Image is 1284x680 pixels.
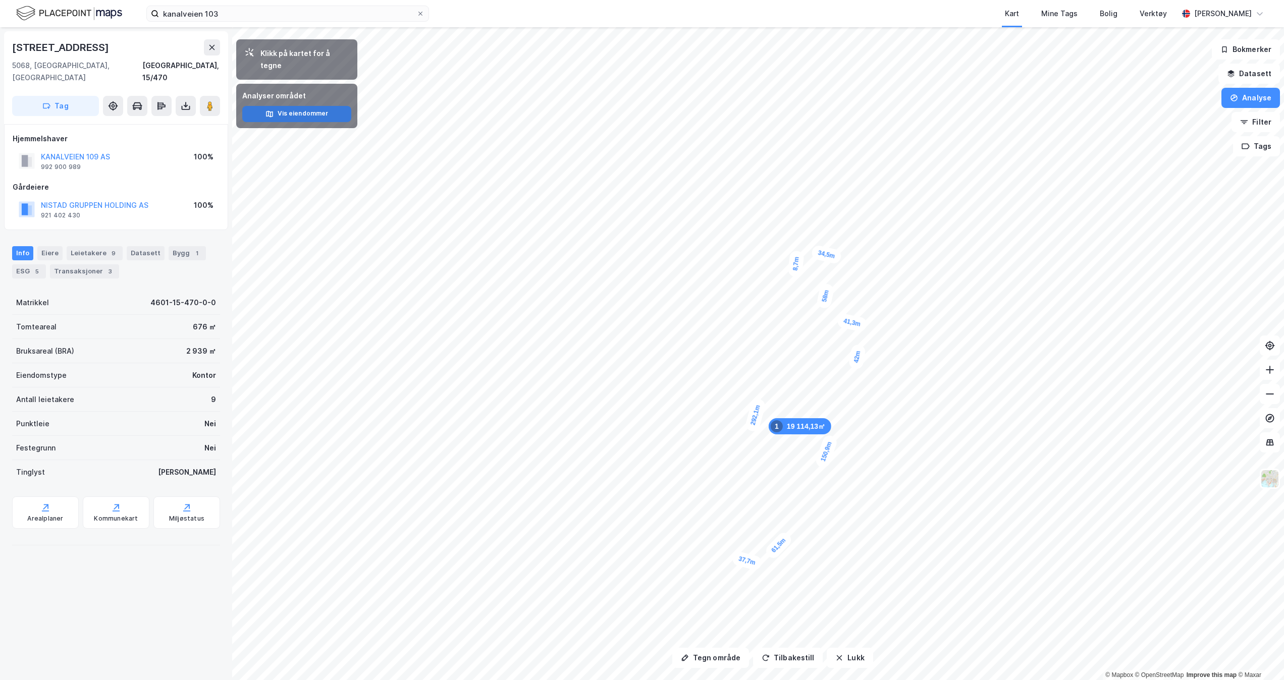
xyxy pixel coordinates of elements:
div: 100% [194,199,213,211]
div: Punktleie [16,418,49,430]
a: OpenStreetMap [1135,671,1184,678]
div: 9 [211,393,216,406]
button: Tag [12,96,99,116]
div: Leietakere [67,246,123,260]
button: Vis eiendommer [242,106,351,122]
div: [STREET_ADDRESS] [12,39,111,55]
div: Map marker [836,313,868,333]
div: Matrikkel [16,297,49,309]
button: Tilbakestill [753,648,823,668]
a: Improve this map [1187,671,1237,678]
div: 5068, [GEOGRAPHIC_DATA], [GEOGRAPHIC_DATA] [12,60,142,84]
div: Map marker [744,398,767,433]
input: Søk på adresse, matrikkel, gårdeiere, leietakere eller personer [159,6,416,21]
div: Bruksareal (BRA) [16,345,74,357]
button: Filter [1232,112,1280,132]
div: Miljøstatus [169,515,204,523]
div: Eiendomstype [16,369,67,381]
div: Nei [204,442,216,454]
div: Map marker [814,434,839,469]
div: 9 [109,248,119,258]
div: Klikk på kartet for å tegne [260,47,349,72]
div: 4601-15-470-0-0 [150,297,216,309]
button: Analyse [1221,88,1280,108]
div: Festegrunn [16,442,56,454]
div: Kommunekart [94,515,138,523]
div: 921 402 430 [41,211,80,219]
div: Antall leietakere [16,393,74,406]
div: ESG [12,264,46,278]
div: Datasett [127,246,165,260]
div: Kart [1005,8,1019,20]
div: Gårdeiere [13,181,220,193]
div: Bolig [1100,8,1117,20]
div: Nei [204,418,216,430]
button: Tegn område [672,648,749,668]
div: Arealplaner [27,515,63,523]
div: 5 [32,266,42,276]
div: 992 900 989 [41,163,81,171]
div: Map marker [848,344,866,370]
iframe: Chat Widget [1234,632,1284,680]
button: Tags [1233,136,1280,156]
div: [PERSON_NAME] [1194,8,1252,20]
div: Map marker [816,282,835,309]
div: Tinglyst [16,466,45,478]
div: Map marker [763,530,793,561]
div: 1 [192,248,202,258]
div: Mine Tags [1041,8,1078,20]
div: Info [12,246,33,260]
button: Datasett [1218,64,1280,84]
div: Map marker [787,250,805,277]
div: Bygg [169,246,206,260]
div: Kontrollprogram for chat [1234,632,1284,680]
a: Mapbox [1105,671,1133,678]
img: logo.f888ab2527a4732fd821a326f86c7f29.svg [16,5,122,22]
div: Tomteareal [16,321,57,333]
div: 676 ㎡ [193,321,216,333]
button: Lukk [827,648,873,668]
div: 1 [771,420,783,432]
div: Map marker [769,418,831,434]
div: [GEOGRAPHIC_DATA], 15/470 [142,60,220,84]
div: Map marker [731,550,763,572]
div: 3 [105,266,115,276]
img: Z [1260,469,1279,488]
div: Hjemmelshaver [13,133,220,145]
div: [PERSON_NAME] [158,466,216,478]
button: Bokmerker [1212,39,1280,60]
div: 2 939 ㎡ [186,345,216,357]
div: Transaksjoner [50,264,119,278]
div: Analyser området [242,90,351,102]
div: Kontor [192,369,216,381]
div: Verktøy [1140,8,1167,20]
div: Map marker [811,244,842,264]
div: 100% [194,151,213,163]
div: Eiere [37,246,63,260]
